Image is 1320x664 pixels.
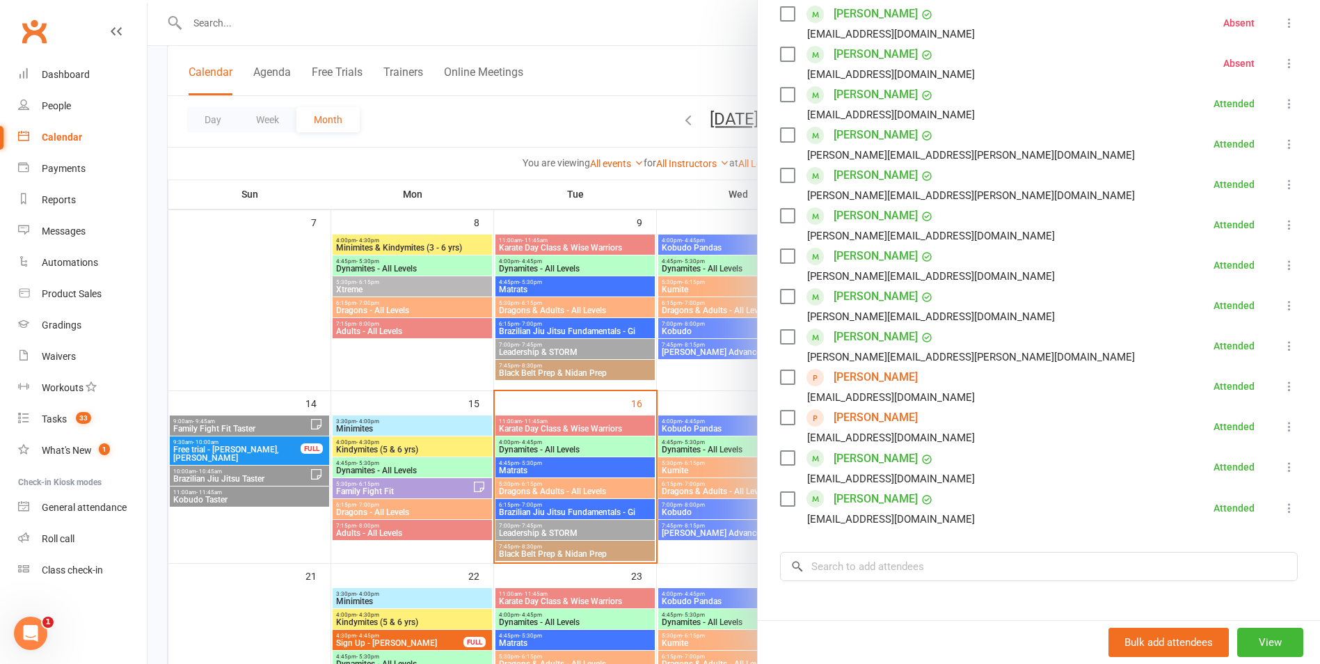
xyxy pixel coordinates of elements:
a: [PERSON_NAME] [834,205,918,227]
div: Attended [1214,260,1255,270]
a: [PERSON_NAME] [834,245,918,267]
a: Reports [18,184,147,216]
div: Workouts [42,382,84,393]
a: [PERSON_NAME] [834,164,918,187]
a: Tasks 33 [18,404,147,435]
button: View [1237,628,1303,657]
a: Class kiosk mode [18,555,147,586]
div: [PERSON_NAME][EMAIL_ADDRESS][DOMAIN_NAME] [807,308,1055,326]
a: Gradings [18,310,147,341]
div: [EMAIL_ADDRESS][DOMAIN_NAME] [807,388,975,406]
a: General attendance kiosk mode [18,492,147,523]
span: 1 [42,617,54,628]
div: Absent [1223,58,1255,68]
a: [PERSON_NAME] [834,366,918,388]
iframe: Intercom live chat [14,617,47,650]
div: Messages [42,226,86,237]
a: [PERSON_NAME] [834,406,918,429]
span: 1 [99,443,110,455]
div: [PERSON_NAME][EMAIL_ADDRESS][PERSON_NAME][DOMAIN_NAME] [807,146,1135,164]
div: [EMAIL_ADDRESS][DOMAIN_NAME] [807,429,975,447]
a: Workouts [18,372,147,404]
div: Attended [1214,220,1255,230]
div: Waivers [42,351,76,362]
div: General attendance [42,502,127,513]
input: Search to add attendees [780,552,1298,581]
button: Bulk add attendees [1108,628,1229,657]
div: Attended [1214,503,1255,513]
a: [PERSON_NAME] [834,43,918,65]
a: [PERSON_NAME] [834,488,918,510]
div: [EMAIL_ADDRESS][DOMAIN_NAME] [807,106,975,124]
div: Attended [1214,99,1255,109]
div: [PERSON_NAME][EMAIL_ADDRESS][PERSON_NAME][DOMAIN_NAME] [807,348,1135,366]
a: Dashboard [18,59,147,90]
div: Payments [42,163,86,174]
div: Class check-in [42,564,103,576]
a: [PERSON_NAME] [834,84,918,106]
div: Attended [1214,301,1255,310]
div: [PERSON_NAME][EMAIL_ADDRESS][PERSON_NAME][DOMAIN_NAME] [807,187,1135,205]
div: What's New [42,445,92,456]
a: Payments [18,153,147,184]
div: Attended [1214,180,1255,189]
div: Product Sales [42,288,102,299]
div: Dashboard [42,69,90,80]
a: What's New1 [18,435,147,466]
div: Roll call [42,533,74,544]
div: Tasks [42,413,67,425]
div: [EMAIL_ADDRESS][DOMAIN_NAME] [807,510,975,528]
a: Roll call [18,523,147,555]
div: Automations [42,257,98,268]
a: [PERSON_NAME] [834,326,918,348]
div: Gradings [42,319,81,331]
div: [EMAIL_ADDRESS][DOMAIN_NAME] [807,25,975,43]
a: Product Sales [18,278,147,310]
a: [PERSON_NAME] [834,3,918,25]
div: People [42,100,71,111]
div: Attended [1214,381,1255,391]
div: Attended [1214,462,1255,472]
a: Calendar [18,122,147,153]
a: [PERSON_NAME] [834,124,918,146]
a: Messages [18,216,147,247]
div: Absent [1223,18,1255,28]
a: Waivers [18,341,147,372]
div: [PERSON_NAME][EMAIL_ADDRESS][DOMAIN_NAME] [807,267,1055,285]
a: [PERSON_NAME] [834,448,918,470]
a: People [18,90,147,122]
div: Attended [1214,341,1255,351]
a: Automations [18,247,147,278]
div: [EMAIL_ADDRESS][DOMAIN_NAME] [807,65,975,84]
span: 33 [76,412,91,424]
div: Calendar [42,132,82,143]
div: [EMAIL_ADDRESS][DOMAIN_NAME] [807,470,975,488]
div: Attended [1214,139,1255,149]
div: Reports [42,194,76,205]
div: Attended [1214,422,1255,432]
a: [PERSON_NAME] [834,285,918,308]
a: Clubworx [17,14,51,49]
div: Notes [780,619,817,638]
div: [PERSON_NAME][EMAIL_ADDRESS][DOMAIN_NAME] [807,227,1055,245]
